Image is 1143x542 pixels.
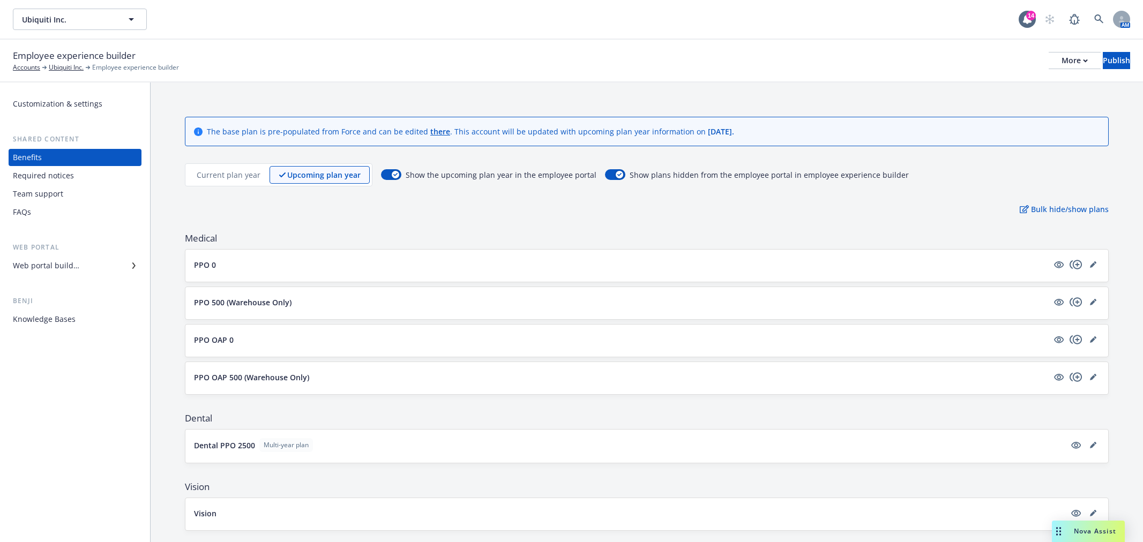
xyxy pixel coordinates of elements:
[194,372,1048,383] button: PPO OAP 500 (Warehouse Only)
[13,9,147,30] button: Ubiquiti Inc.
[13,95,102,112] div: Customization & settings
[1052,521,1125,542] button: Nova Assist
[194,259,216,270] p: PPO 0
[194,297,292,308] p: PPO 500 (Warehouse Only)
[9,242,141,253] div: Web portal
[9,167,141,184] a: Required notices
[1070,333,1082,346] a: copyPlus
[287,169,361,180] p: Upcoming plan year
[194,334,1048,345] button: PPO OAP 0
[1020,204,1109,215] p: Bulk hide/show plans
[197,169,260,180] p: Current plan year
[406,169,596,180] span: Show the upcoming plan year in the employee portal
[430,126,450,137] a: there
[1026,11,1036,20] div: 14
[13,185,63,202] div: Team support
[9,95,141,112] a: Customization & settings
[1052,296,1065,308] a: visible
[1074,526,1116,536] span: Nova Assist
[9,134,141,145] div: Shared content
[185,412,1109,425] span: Dental
[1087,439,1100,451] a: editPencil
[630,169,909,180] span: Show plans hidden from the employee portal in employee experience builder
[1087,258,1100,271] a: editPencil
[194,440,255,451] p: Dental PPO 2500
[1064,9,1085,30] a: Report a Bug
[1087,296,1100,308] a: editPencil
[194,334,234,345] p: PPO OAP 0
[708,126,734,137] span: [DATE] .
[9,149,141,166] a: Benefits
[9,204,141,221] a: FAQs
[264,440,309,450] span: Multi-year plan
[194,259,1048,270] button: PPO 0
[1052,258,1065,271] a: visible
[13,63,40,72] a: Accounts
[194,508,1065,519] button: Vision
[1087,333,1100,346] a: editPencil
[194,297,1048,308] button: PPO 500 (Warehouse Only)
[194,508,216,519] p: Vision
[1088,9,1110,30] a: Search
[9,257,141,274] a: Web portal builder
[13,149,42,166] div: Benefits
[13,49,136,63] span: Employee experience builder
[9,185,141,202] a: Team support
[450,126,708,137] span: . This account will be updated with upcoming plan year information on
[1070,507,1082,520] a: visible
[22,14,115,25] span: Ubiquiti Inc.
[1087,371,1100,383] a: editPencil
[1070,439,1082,451] a: visible
[1062,52,1088,69] div: More
[13,311,76,328] div: Knowledge Bases
[1052,371,1065,383] a: visible
[13,167,74,184] div: Required notices
[185,480,1109,493] span: Vision
[92,63,179,72] span: Employee experience builder
[1070,371,1082,383] a: copyPlus
[9,311,141,328] a: Knowledge Bases
[185,232,1109,245] span: Medical
[1103,52,1130,69] button: Publish
[1049,52,1101,69] button: More
[1039,9,1060,30] a: Start snowing
[1052,521,1065,542] div: Drag to move
[1070,258,1082,271] a: copyPlus
[13,204,31,221] div: FAQs
[194,372,309,383] p: PPO OAP 500 (Warehouse Only)
[207,126,430,137] span: The base plan is pre-populated from Force and can be edited
[9,296,141,306] div: Benji
[49,63,84,72] a: Ubiquiti Inc.
[1052,333,1065,346] a: visible
[194,438,1065,452] button: Dental PPO 2500Multi-year plan
[13,257,79,274] div: Web portal builder
[1087,507,1100,520] a: editPencil
[1103,52,1130,69] div: Publish
[1070,296,1082,308] a: copyPlus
